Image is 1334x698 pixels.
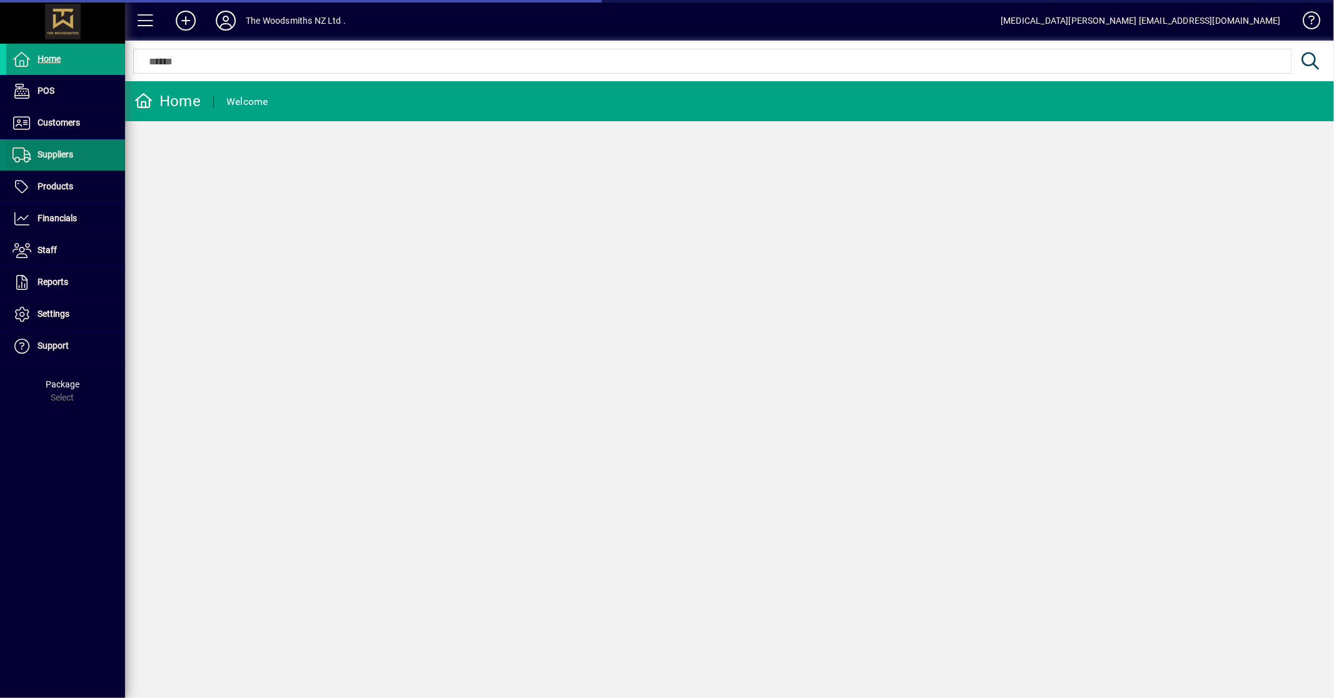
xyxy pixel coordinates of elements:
[6,171,125,202] a: Products
[38,117,80,127] span: Customers
[226,92,268,112] div: Welcome
[6,299,125,330] a: Settings
[38,213,77,223] span: Financials
[46,379,79,389] span: Package
[246,11,346,31] div: The Woodsmiths NZ Ltd .
[166,9,206,32] button: Add
[38,341,69,351] span: Support
[38,149,73,159] span: Suppliers
[6,139,125,171] a: Suppliers
[6,107,125,139] a: Customers
[206,9,246,32] button: Profile
[38,181,73,191] span: Products
[38,309,69,319] span: Settings
[1293,2,1318,43] a: Knowledge Base
[6,235,125,266] a: Staff
[38,277,68,287] span: Reports
[134,91,201,111] div: Home
[38,245,57,255] span: Staff
[6,203,125,234] a: Financials
[6,76,125,107] a: POS
[38,86,54,96] span: POS
[6,331,125,362] a: Support
[1001,11,1281,31] div: [MEDICAL_DATA][PERSON_NAME] [EMAIL_ADDRESS][DOMAIN_NAME]
[6,267,125,298] a: Reports
[38,54,61,64] span: Home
